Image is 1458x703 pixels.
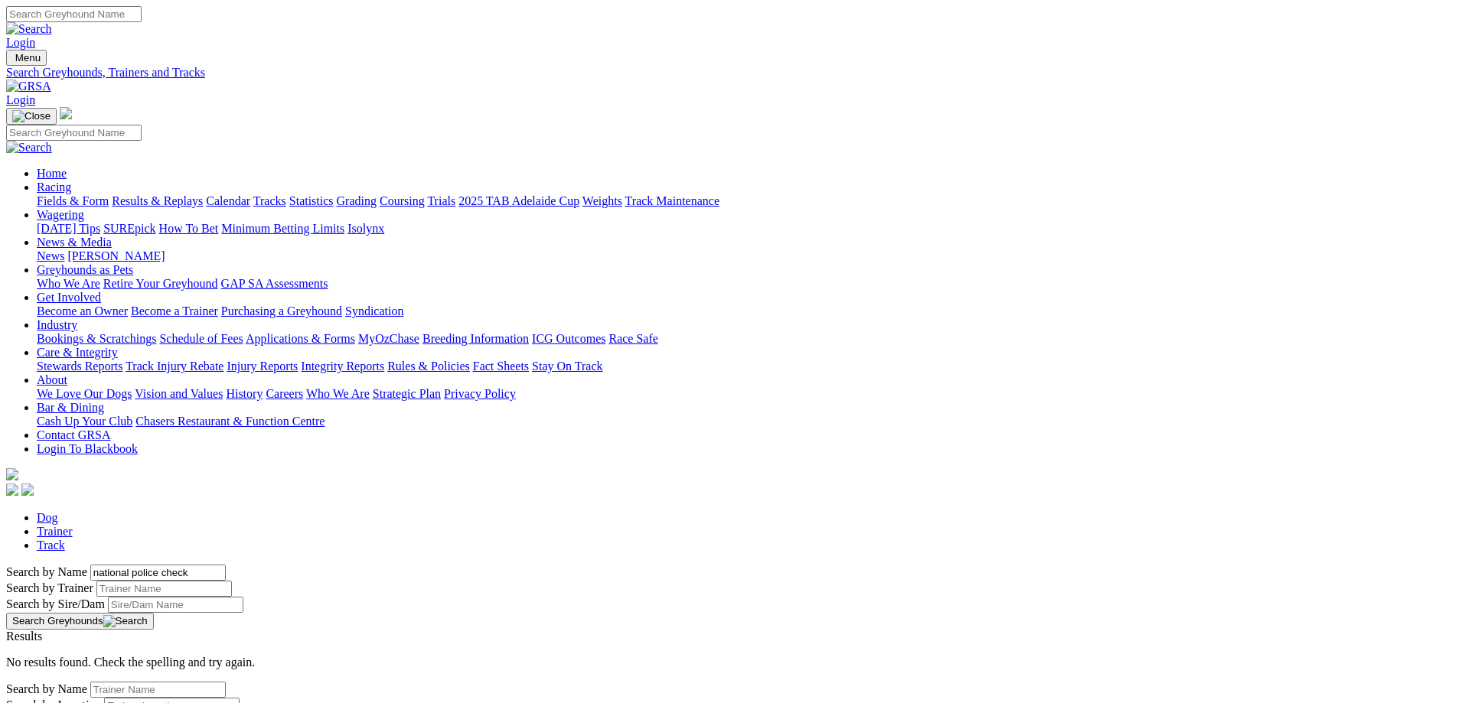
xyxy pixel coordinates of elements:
[6,656,1452,669] p: No results found. Check the spelling and try again.
[37,318,77,331] a: Industry
[347,222,384,235] a: Isolynx
[135,415,325,428] a: Chasers Restaurant & Function Centre
[96,581,232,597] input: Search by Trainer name
[37,539,65,552] a: Track
[103,615,148,627] img: Search
[625,194,719,207] a: Track Maintenance
[532,332,605,345] a: ICG Outcomes
[289,194,334,207] a: Statistics
[112,194,203,207] a: Results & Replays
[37,525,73,538] a: Trainer
[103,277,218,290] a: Retire Your Greyhound
[37,387,132,400] a: We Love Our Dogs
[37,332,156,345] a: Bookings & Scratchings
[380,194,425,207] a: Coursing
[135,387,223,400] a: Vision and Values
[221,222,344,235] a: Minimum Betting Limits
[37,373,67,386] a: About
[60,107,72,119] img: logo-grsa-white.png
[108,597,243,613] input: Search by Sire/Dam name
[37,277,1452,291] div: Greyhounds as Pets
[227,360,298,373] a: Injury Reports
[422,332,529,345] a: Breeding Information
[345,304,403,317] a: Syndication
[253,194,286,207] a: Tracks
[21,483,34,496] img: twitter.svg
[373,387,441,400] a: Strategic Plan
[37,291,101,304] a: Get Involved
[37,222,100,235] a: [DATE] Tips
[266,387,303,400] a: Careers
[159,332,243,345] a: Schedule of Fees
[301,360,384,373] a: Integrity Reports
[131,304,218,317] a: Become a Trainer
[37,236,112,249] a: News & Media
[6,141,52,155] img: Search
[6,50,47,66] button: Toggle navigation
[6,125,142,141] input: Search
[6,108,57,125] button: Toggle navigation
[608,332,657,345] a: Race Safe
[6,22,52,36] img: Search
[6,613,154,630] button: Search Greyhounds
[37,346,118,359] a: Care & Integrity
[427,194,455,207] a: Trials
[37,304,1452,318] div: Get Involved
[358,332,419,345] a: MyOzChase
[221,277,328,290] a: GAP SA Assessments
[6,6,142,22] input: Search
[37,332,1452,346] div: Industry
[37,360,1452,373] div: Care & Integrity
[37,360,122,373] a: Stewards Reports
[582,194,622,207] a: Weights
[6,483,18,496] img: facebook.svg
[473,360,529,373] a: Fact Sheets
[37,442,138,455] a: Login To Blackbook
[126,360,223,373] a: Track Injury Rebate
[37,194,109,207] a: Fields & Form
[37,415,132,428] a: Cash Up Your Club
[67,249,165,262] a: [PERSON_NAME]
[246,332,355,345] a: Applications & Forms
[6,597,105,610] label: Search by Sire/Dam
[387,360,470,373] a: Rules & Policies
[444,387,516,400] a: Privacy Policy
[37,401,104,414] a: Bar & Dining
[90,565,226,581] input: Search by Greyhound name
[6,36,35,49] a: Login
[206,194,250,207] a: Calendar
[159,222,219,235] a: How To Bet
[37,387,1452,401] div: About
[6,80,51,93] img: GRSA
[6,565,87,578] label: Search by Name
[37,249,1452,263] div: News & Media
[6,468,18,480] img: logo-grsa-white.png
[37,208,84,221] a: Wagering
[37,304,128,317] a: Become an Owner
[37,194,1452,208] div: Racing
[37,167,67,180] a: Home
[37,249,64,262] a: News
[221,304,342,317] a: Purchasing a Greyhound
[37,222,1452,236] div: Wagering
[337,194,377,207] a: Grading
[37,415,1452,428] div: Bar & Dining
[6,630,1452,643] div: Results
[37,428,110,441] a: Contact GRSA
[6,93,35,106] a: Login
[306,387,370,400] a: Who We Are
[6,682,87,695] label: Search by Name
[37,277,100,290] a: Who We Are
[90,682,226,698] input: Search by Trainer Name
[37,181,71,194] a: Racing
[12,110,51,122] img: Close
[37,263,133,276] a: Greyhounds as Pets
[6,66,1452,80] a: Search Greyhounds, Trainers and Tracks
[15,52,41,63] span: Menu
[37,511,58,524] a: Dog
[532,360,602,373] a: Stay On Track
[458,194,579,207] a: 2025 TAB Adelaide Cup
[103,222,155,235] a: SUREpick
[6,581,93,594] label: Search by Trainer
